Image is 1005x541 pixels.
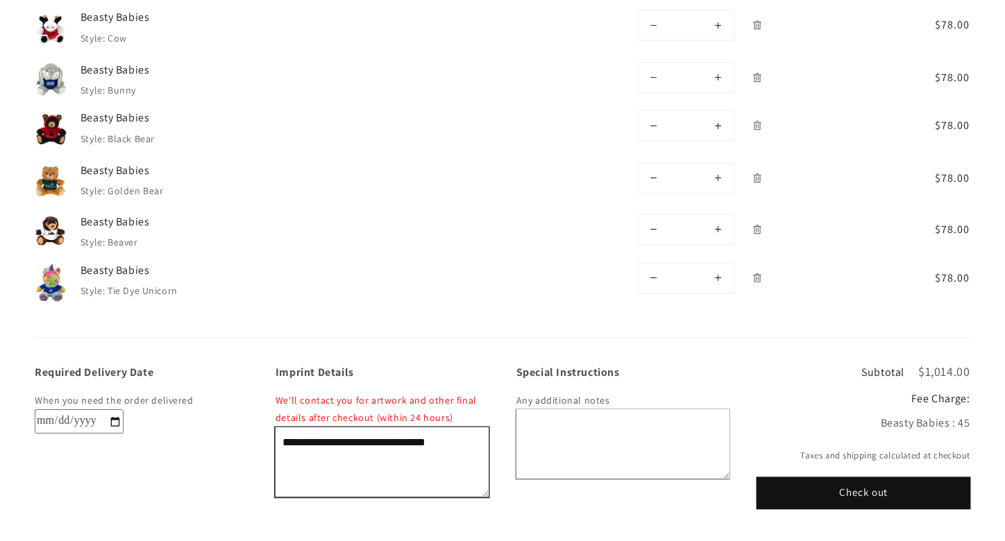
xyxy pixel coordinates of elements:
[900,117,970,134] span: $78.00
[516,366,729,379] label: Special Instructions
[670,63,703,93] input: Quantity for Beasty Babies
[516,393,729,410] p: Any additional notes
[919,366,970,379] p: $1,014.00
[745,13,770,37] a: Remove Beasty Babies - Cow
[81,110,289,126] a: Beasty Babies
[900,17,970,33] span: $78.00
[745,266,770,291] a: Remove Beasty Babies - Tie Dye Unicorn
[745,218,770,242] a: Remove Beasty Babies - Beaver
[35,62,67,96] img: Beasty Babies
[670,111,703,141] input: Quantity for Beasty Babies
[900,69,970,86] span: $78.00
[108,236,138,248] dd: Beaver
[81,284,105,297] dt: Style:
[35,214,67,249] img: Beasty Babies
[276,366,489,379] label: Imprint Details
[757,393,970,407] h2: Fee Charge:
[670,10,703,40] input: Quantity for Beasty Babies
[276,393,489,427] p: We'll contact you for artwork and other final details after checkout (within 24 hours)
[81,184,105,197] dt: Style:
[35,393,248,410] p: When you need the order delivered
[108,284,178,297] dd: Tie Dye Unicorn
[745,66,770,90] a: Remove Beasty Babies - Bunny
[900,170,970,187] span: $78.00
[35,163,67,200] img: Beasty Babies
[81,32,105,44] dt: Style:
[757,414,970,434] div: Beasty Babies : 45
[900,221,970,238] span: $78.00
[862,368,905,379] h3: Subtotal
[757,449,970,463] small: Taxes and shipping calculated at checkout
[35,110,67,149] img: Beasty Babies
[900,270,970,286] span: $78.00
[81,214,289,230] a: Beasty Babies
[81,84,105,96] dt: Style:
[81,263,289,278] a: Beasty Babies
[757,478,970,509] button: Check out
[745,166,770,191] a: Remove Beasty Babies - Golden Bear
[81,132,105,145] dt: Style:
[35,263,67,304] img: Beasty Babies
[670,264,703,293] input: Quantity for Beasty Babies
[108,184,164,197] dd: Golden Bear
[670,164,703,194] input: Quantity for Beasty Babies
[81,62,289,78] a: Beasty Babies
[81,236,105,248] dt: Style:
[745,114,770,138] a: Remove Beasty Babies - Black Bear
[670,215,703,245] input: Quantity for Beasty Babies
[35,10,67,49] img: Beasty Babies
[35,366,248,379] label: Required Delivery Date
[108,84,136,96] dd: Bunny
[108,32,127,44] dd: Cow
[108,132,155,145] dd: Black Bear
[81,163,289,178] a: Beasty Babies
[81,10,289,25] a: Beasty Babies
